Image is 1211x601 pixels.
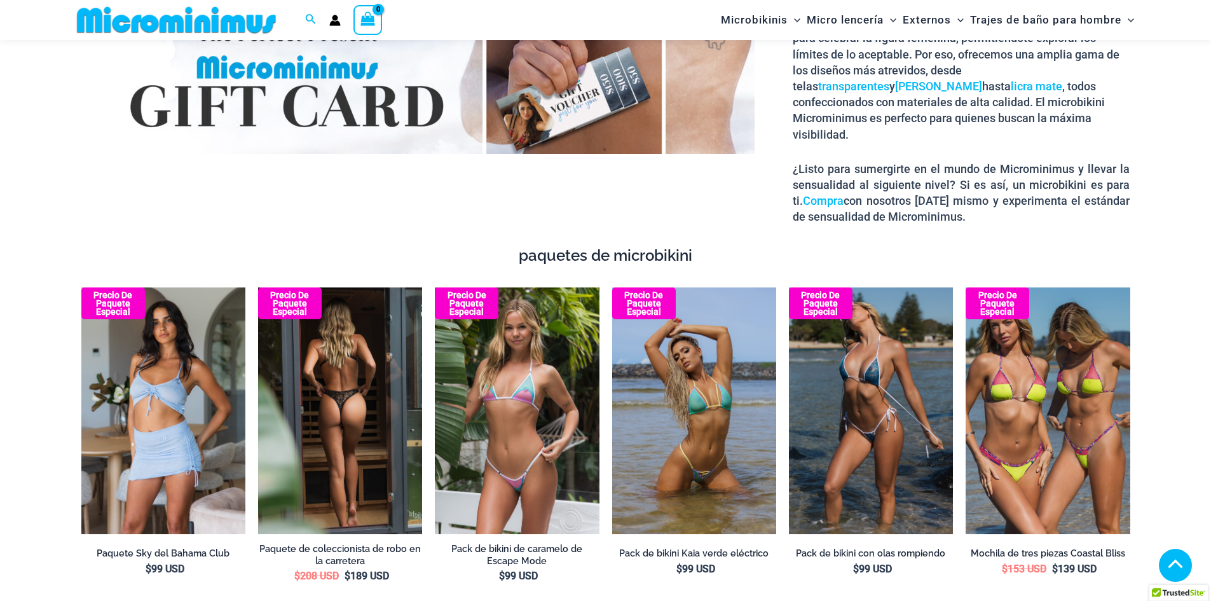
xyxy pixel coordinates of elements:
[676,563,682,575] font: $
[81,548,245,560] a: Paquete Sky del Bahama Club
[807,13,884,26] font: Micro lencería
[853,563,859,575] font: $
[624,290,663,317] font: Precio de paquete especial
[789,548,953,560] a: Pack de bikini con olas rompiendo
[519,246,692,265] font: paquetes de microbikini
[966,548,1130,560] a: Mochila de tres piezas Coastal Bliss
[258,287,422,534] a: Collection Pack Highway Robbery Black Gold 823 One Piece Monokini 11Highway Robbery Black Gold 82...
[967,4,1137,36] a: Trajes de baño para hombreMenu ToggleMenu Toggle
[803,194,844,207] a: Compra
[93,290,132,317] font: Precio de paquete especial
[451,543,582,566] font: Pack de bikini de caramelo de Escape Mode
[619,548,769,558] font: Pack de bikini Kaia verde eléctrico
[72,6,281,34] img: MM SHOP LOGO FLAT
[1058,563,1097,575] font: 139 USD
[1052,563,1058,575] font: $
[294,570,300,582] font: $
[793,194,1130,223] font: con nosotros [DATE] mismo y experimenta el estándar de sensualidad de Microminimus.
[971,548,1125,558] font: Mochila de tres piezas Coastal Bliss
[895,79,982,93] a: [PERSON_NAME]
[345,570,350,582] font: $
[788,4,800,36] span: Menu Toggle
[146,563,151,575] font: $
[435,543,599,567] a: Pack de bikini de caramelo de Escape Mode
[982,79,1011,93] font: hasta
[1011,79,1062,93] a: licra mate
[353,5,383,34] a: View Shopping Cart, empty
[793,79,1105,141] font: , todos confeccionados con materiales de alta calidad. El microbikini Microminimus es perfecto pa...
[682,563,715,575] font: 99 USD
[716,2,1140,38] nav: Site Navigation
[1121,4,1134,36] span: Menu Toggle
[151,563,184,575] font: 99 USD
[505,570,538,582] font: 99 USD
[721,13,788,26] font: Microbikinis
[305,12,317,28] a: Search icon link
[97,548,229,558] font: Paquete Sky del Bahama Club
[448,290,486,317] font: Precio de paquete especial
[966,287,1130,534] img: Coastal Bliss Leopard Sunset Tri Top Pack
[612,548,776,560] a: Pack de bikini Kaia verde eléctrico
[1002,563,1008,575] font: $
[970,13,1121,26] font: Trajes de baño para hombre
[859,563,892,575] font: 99 USD
[612,287,776,534] img: Kaia Electric Green 305 Top 445 Thong 04
[259,543,421,566] font: Paquete de coleccionista de robo en la carretera
[789,287,953,534] img: Waves Breaking Ocean 312 Top 456 Bottom 08
[796,548,945,558] font: Pack de bikini con olas rompiendo
[435,287,599,534] a: Escape Mode Candy 3151 Top 4151 Bottom 02 Escape Mode Candy 3151 Top 4151 Bottom 04Escape Mode Ca...
[818,79,889,93] a: transparentes
[804,4,900,36] a: Micro lenceríaMenu ToggleMenu Toggle
[350,570,389,582] font: 189 USD
[884,4,896,36] span: Menu Toggle
[258,287,422,534] img: Highway Robbery Black Gold 823 One Piece Monokini 11
[801,290,840,317] font: Precio de paquete especial
[270,290,309,317] font: Precio de paquete especial
[81,287,245,534] img: Bahama Club Sky 9170 Crop Top 5404 Skirt 01
[900,4,967,36] a: ExternosMenu ToggleMenu Toggle
[978,290,1017,317] font: Precio de paquete especial
[81,287,245,534] a: Bahama Club Sky 9170 Crop Top 5404 Skirt 01 Bahama Club Sky 9170 Crop Top 5404 Skirt 06Bahama Clu...
[966,287,1130,534] a: Coastal Bliss Leopard Sunset Tri Top Pack Coastal Bliss Leopard Sunset Tri Top Pack BCoastal Blis...
[435,287,599,534] img: Escape Mode Candy 3151 Top 4151 Bottom 02
[1008,563,1046,575] font: 153 USD
[258,543,422,567] a: Paquete de coleccionista de robo en la carretera
[789,287,953,534] a: Waves Breaking Ocean 312 Top 456 Bottom 08 Waves Breaking Ocean 312 Top 456 Bottom 04Waves Breaki...
[793,162,1130,207] font: ¿Listo para sumergirte en el mundo de Microminimus y llevar la sensualidad al siguiente nivel? Si...
[951,4,964,36] span: Menu Toggle
[300,570,339,582] font: 208 USD
[718,4,804,36] a: MicrobikinisMenu ToggleMenu Toggle
[889,79,895,93] font: y
[499,570,505,582] font: $
[612,287,776,534] a: Kaia Electric Green 305 Top 445 Thong 04 Kaia Electric Green 305 Top 445 Thong 05Kaia Electric Gr...
[329,15,341,26] a: Account icon link
[903,13,951,26] font: Externos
